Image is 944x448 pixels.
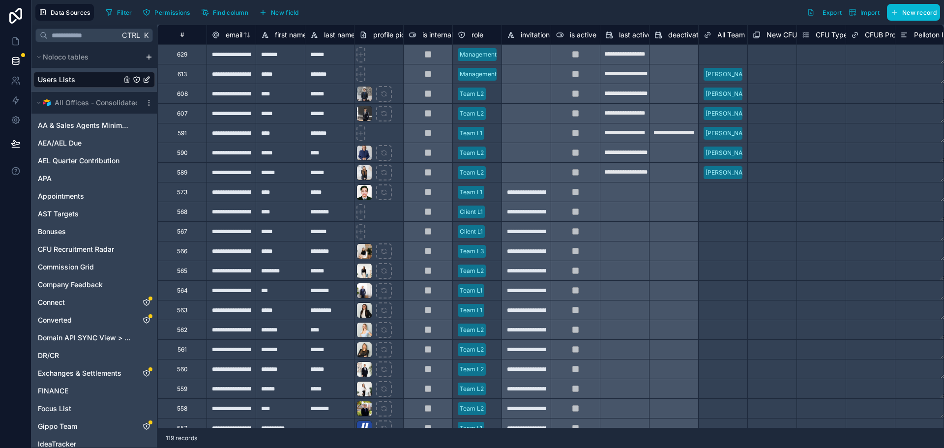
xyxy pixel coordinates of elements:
span: is internal [422,30,453,40]
span: New record [902,9,937,16]
div: Client L1 [460,227,483,236]
span: Data Sources [51,9,90,16]
div: 566 [177,247,187,255]
span: Permissions [154,9,190,16]
div: Team L2 [460,168,484,177]
span: deactivated at [668,30,715,40]
div: Team L2 [460,326,484,334]
div: 613 [177,70,187,78]
div: Team L2 [460,109,484,118]
div: 567 [177,228,187,236]
div: Team L1 [460,129,482,138]
span: Filter [117,9,132,16]
div: Client L1 [460,208,483,216]
div: 560 [177,365,188,373]
div: 608 [177,90,188,98]
div: Team L2 [460,365,484,374]
a: New record [883,4,940,21]
div: Team L2 [460,385,484,393]
span: CFUB Property [865,30,913,40]
div: Team L1 [460,188,482,197]
span: Export [823,9,842,16]
button: Export [803,4,845,21]
button: Data Sources [35,4,94,21]
div: Team L2 [460,90,484,98]
div: Team L3 [460,247,484,256]
div: 568 [177,208,187,216]
button: Permissions [139,5,193,20]
button: Import [845,4,883,21]
span: last name [324,30,355,40]
span: is active [570,30,596,40]
span: New CFU Native Noloco [767,30,845,40]
span: Find column [213,9,248,16]
button: Filter [102,5,136,20]
div: Team L2 [460,345,484,354]
div: 591 [177,129,187,137]
div: 563 [177,306,187,314]
div: Management Clearance [460,50,527,59]
div: 557 [177,424,187,432]
span: All Team [717,30,745,40]
span: Ctrl [121,29,141,41]
div: 559 [177,385,187,393]
span: K [143,32,149,39]
div: 607 [177,110,188,118]
div: 564 [177,287,188,295]
div: [PERSON_NAME] [706,149,753,157]
span: profile picture [373,30,418,40]
div: Team L2 [460,404,484,413]
div: [PERSON_NAME] [706,90,753,98]
div: 573 [177,188,187,196]
button: Find column [198,5,252,20]
div: 590 [177,149,188,157]
div: Team L1 [460,424,482,433]
span: role [472,30,483,40]
div: # [165,31,199,38]
span: Import [860,9,880,16]
div: [PERSON_NAME] [706,168,753,177]
span: New field [271,9,299,16]
button: New field [256,5,302,20]
div: 562 [177,326,187,334]
div: [PERSON_NAME] [706,70,753,79]
span: email [226,30,242,40]
div: 558 [177,405,187,413]
span: first name [275,30,307,40]
div: 561 [177,346,187,354]
a: Permissions [139,5,197,20]
div: Team L1 [460,286,482,295]
div: 629 [177,51,187,59]
span: CFU Type Noloco Mirror [816,30,893,40]
div: Team L2 [460,267,484,275]
span: invitation token [521,30,570,40]
div: [PERSON_NAME] [706,129,753,138]
div: 565 [177,267,187,275]
button: New record [887,4,940,21]
span: 119 records [166,434,197,442]
div: [PERSON_NAME] [706,109,753,118]
div: 589 [177,169,187,177]
div: Team L1 [460,306,482,315]
div: Management Clearance [460,70,527,79]
span: last active at [619,30,660,40]
div: Team L2 [460,149,484,157]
